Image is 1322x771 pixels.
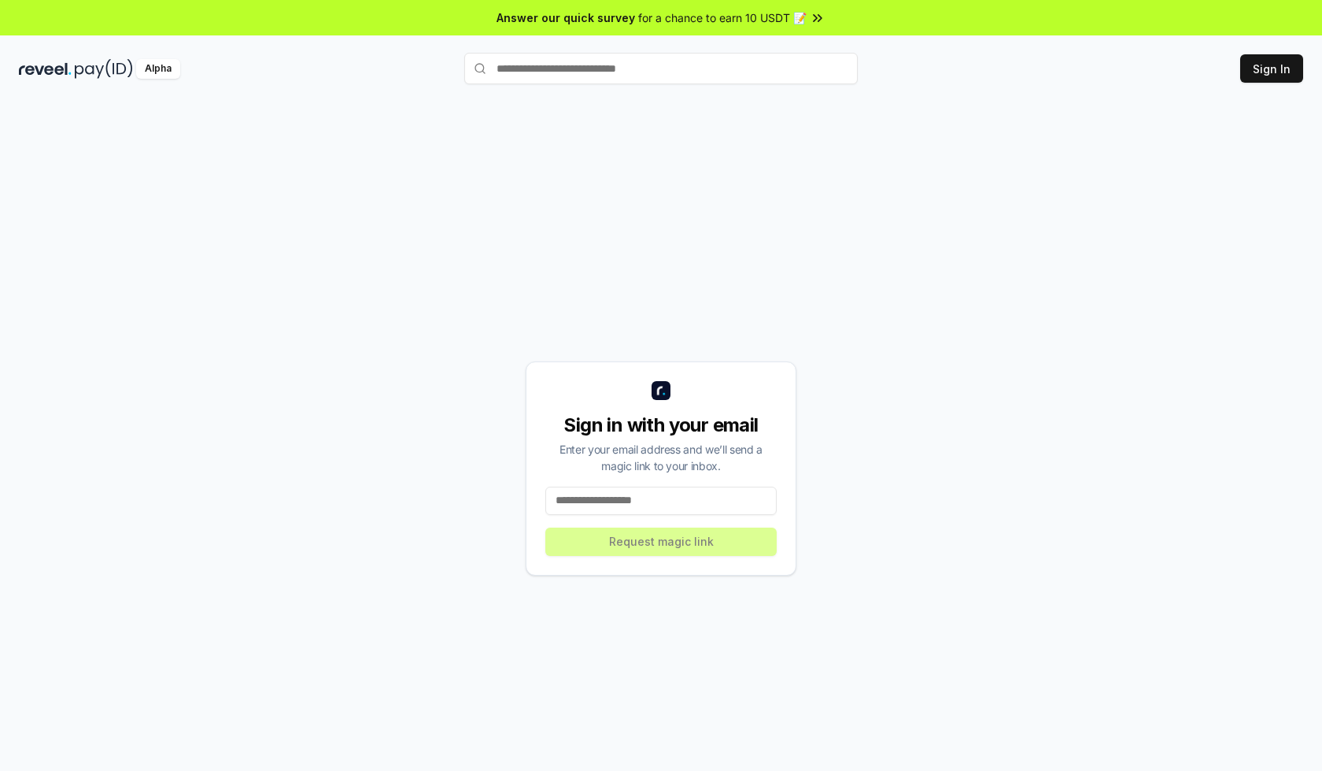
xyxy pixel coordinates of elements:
[1240,54,1303,83] button: Sign In
[638,9,807,26] span: for a chance to earn 10 USDT 📝
[652,381,670,400] img: logo_small
[545,441,777,474] div: Enter your email address and we’ll send a magic link to your inbox.
[136,59,180,79] div: Alpha
[19,59,72,79] img: reveel_dark
[497,9,635,26] span: Answer our quick survey
[545,413,777,438] div: Sign in with your email
[75,59,133,79] img: pay_id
